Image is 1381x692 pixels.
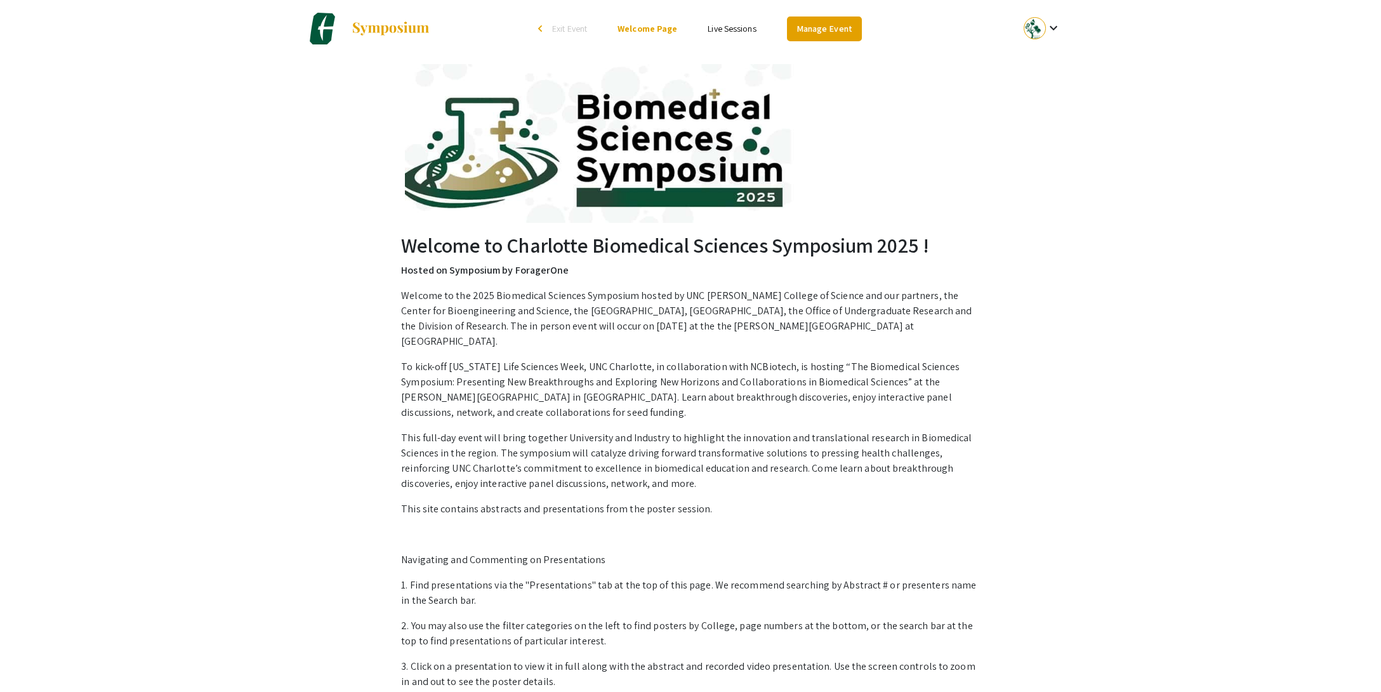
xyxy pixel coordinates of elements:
[1046,20,1061,36] mat-icon: Expand account dropdown
[10,635,54,682] iframe: Chat
[401,288,980,349] p: Welcome to the 2025 Biomedical Sciences Symposium hosted by UNC [PERSON_NAME] College of Science ...
[401,659,980,689] p: 3. Click on a presentation to view it in full along with the abstract and recorded video presenta...
[401,359,980,420] p: To kick-off [US_STATE] Life Sciences Week, UNC Charlotte, in collaboration with NCBiotech, is hos...
[1010,14,1074,43] button: Expand account dropdown
[401,430,980,491] p: This full-day event will bring together University and Industry to highlight the innovation and t...
[787,17,862,41] a: Manage Event
[307,13,430,44] a: Charlotte Biomedical Sciences Symposium 2025
[552,23,587,34] span: Exit Event
[538,25,546,32] div: arrow_back_ios
[401,578,980,608] p: 1. Find presentations via the "Presentations" tab at the top of this page. We recommend searching...
[351,21,430,36] img: Symposium by ForagerOne
[618,23,677,34] a: Welcome Page
[401,233,980,257] h2: Welcome to Charlotte Biomedical Sciences Symposium 2025 !
[401,502,980,517] p: This site contains abstracts and presentations from the poster session.
[708,23,756,34] a: Live Sessions
[405,64,976,223] img: Charlotte Biomedical Sciences Symposium 2025
[401,618,980,649] p: 2. You may also use the filter categories on the left to find posters by College, page numbers at...
[401,263,980,278] p: Hosted on Symposium by ForagerOne
[307,13,338,44] img: Charlotte Biomedical Sciences Symposium 2025
[401,552,980,568] p: Navigating and Commenting on Presentations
